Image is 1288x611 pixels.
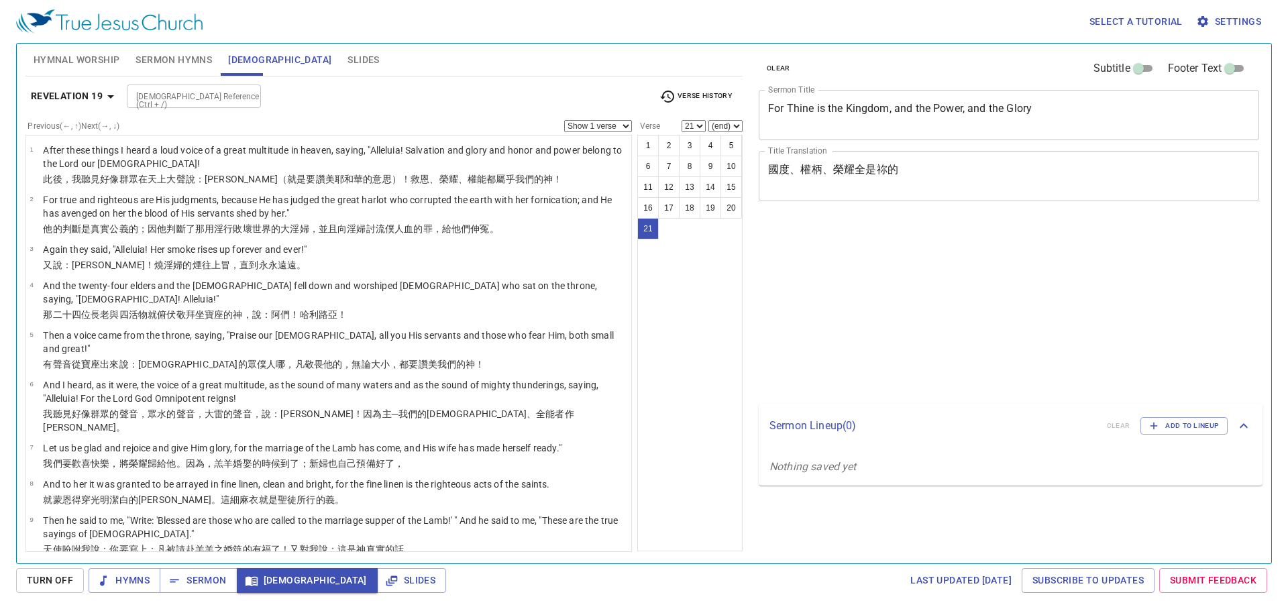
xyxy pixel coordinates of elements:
[43,243,307,256] p: Again they said, "Alleluia! Her smoke rises up forever and ever!"
[1170,572,1256,589] span: Submit Feedback
[119,309,347,320] wg2532: 四
[43,408,574,433] wg3841: 作[PERSON_NAME]
[252,458,404,469] wg1062: 的時候到了
[166,458,404,469] wg1325: 他
[637,218,659,239] button: 21
[753,215,1161,398] iframe: from-child
[116,422,125,433] wg936: 。
[43,408,574,433] wg2478: 雷
[720,176,742,198] button: 15
[337,309,347,320] wg239: ！
[43,408,574,433] wg5456: ，說
[205,223,499,234] wg3748: 用
[768,102,1250,127] textarea: For Thine is the Kingdom, and the Power, and the Glory
[43,408,574,433] wg1027: 的聲音
[100,174,562,184] wg191: 好像群眾
[1193,9,1267,34] button: Settings
[119,359,485,370] wg1831: 說
[1149,420,1219,432] span: Add to Lineup
[300,458,405,469] wg2064: ；新婦
[910,572,1012,589] span: Last updated [DATE]
[43,279,627,306] p: And the twenty-four elders and the [DEMOGRAPHIC_DATA] fell down and worshiped [DEMOGRAPHIC_DATA] ...
[43,378,627,405] p: And I heard, as it were, the voice of a great multitude, as the sound of many waters and as the s...
[767,62,790,74] span: clear
[43,408,574,433] wg3004: ：[PERSON_NAME]
[290,309,347,320] wg281: ！哈利路亞
[490,223,499,234] wg1556: 。
[81,359,485,370] wg1537: 寶座
[34,52,120,68] span: Hymnal Worship
[700,156,721,177] button: 9
[300,544,414,555] wg2532: 對我
[280,544,413,555] wg3107: ！又
[458,174,563,184] wg5092: 、權能
[27,572,73,589] span: Turn Off
[30,516,33,523] span: 9
[43,408,574,433] wg3754: 主
[43,308,627,321] p: 那二十
[43,457,561,470] p: 我們要歡喜
[43,441,561,455] p: Let us be glad and rejoice and give Him glory, for the marriage of the Lamb has come, and His wif...
[700,197,721,219] button: 19
[679,176,700,198] button: 13
[30,195,33,203] span: 2
[347,52,379,68] span: Slides
[1032,572,1144,589] span: Subscribe to Updates
[202,260,307,270] wg2586: 往上冒
[905,568,1017,593] a: Last updated [DATE]
[195,544,414,555] wg1519: 羔羊
[81,223,499,234] wg2920: 是真實
[237,568,378,593] button: [DEMOGRAPHIC_DATA]
[43,357,627,371] p: 有聲音
[72,359,485,370] wg5456: 從
[91,494,344,505] wg4016: 光明
[228,52,331,68] span: [DEMOGRAPHIC_DATA]
[53,260,307,270] wg1208: 說
[233,223,498,234] wg4202: 敗壞
[53,494,344,505] wg2532: 蒙恩得
[30,443,33,451] span: 7
[769,460,857,473] i: Nothing saved yet
[148,544,413,555] wg1125: ：凡被請
[658,197,680,219] button: 17
[166,174,562,184] wg1722: 大
[658,156,680,177] button: 7
[43,543,627,556] p: 天使吩咐我
[30,146,33,153] span: 1
[43,408,574,433] wg191: 好像
[553,174,562,184] wg2316: ！
[30,245,33,252] span: 3
[297,260,306,270] wg165: 。
[259,260,307,270] wg1519: 永永遠遠
[72,309,347,320] wg1501: 四
[30,380,33,388] span: 6
[356,458,404,469] wg1438: 預備好了
[700,176,721,198] button: 14
[25,84,124,109] button: Revelation 19
[43,408,574,433] wg2316: 、全能者
[129,359,485,370] wg3004: ：[DEMOGRAPHIC_DATA]的眾
[543,174,562,184] wg2257: 神
[769,418,1096,434] p: Sermon Lineup ( 0 )
[466,359,484,370] wg2257: 神
[658,176,680,198] button: 12
[380,359,485,370] wg3173: 小
[309,223,499,234] wg4204: ，並且
[679,135,700,156] button: 3
[1089,13,1183,30] span: Select a tutorial
[214,544,413,555] wg721: 之婚
[413,223,498,234] wg129: 的罪，給他們伸冤
[637,176,659,198] button: 11
[271,223,499,234] wg1093: 的大
[211,494,344,505] wg1039: 。這細麻衣
[176,309,347,320] wg4098: 敬拜
[148,458,404,469] wg1391: 歸給
[157,174,562,184] wg3772: 上
[43,408,574,433] wg5456: ，大
[43,493,549,506] p: 就
[759,60,798,76] button: clear
[205,309,347,320] wg2521: 寶座
[394,458,404,469] wg2090: ，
